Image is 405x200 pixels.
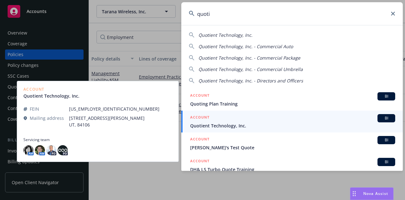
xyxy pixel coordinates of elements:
a: ACCOUNTBIQuoting Plan Training [181,89,403,111]
span: DH& LS Turbo Quote Training [190,166,395,173]
span: Quoting Plan Training [190,100,395,107]
span: BI [380,137,393,143]
input: Search... [181,2,403,25]
a: ACCOUNTBIDH& LS Turbo Quote Training [181,154,403,176]
span: Quotient Technology, Inc. - Commercial Auto [198,43,293,49]
span: Quotient Technology, Inc. - Commercial Umbrella [198,66,303,72]
span: Quotient Technology, Inc. [198,32,252,38]
a: ACCOUNTBIQuotient Technology, Inc. [181,111,403,132]
h5: ACCOUNT [190,114,209,122]
span: BI [380,115,393,121]
div: Drag to move [350,188,358,200]
span: Nova Assist [363,191,388,196]
span: Quotient Technology, Inc. [190,122,395,129]
a: ACCOUNTBI[PERSON_NAME]'s Test Quote [181,132,403,154]
span: BI [380,94,393,99]
span: BI [380,159,393,165]
span: Quotient Technology, Inc. - Directors and Officers [198,78,303,84]
h5: ACCOUNT [190,158,209,165]
h5: ACCOUNT [190,92,209,100]
span: [PERSON_NAME]'s Test Quote [190,144,395,151]
h5: ACCOUNT [190,136,209,144]
span: Quotient Technology, Inc. - Commercial Package [198,55,300,61]
button: Nova Assist [350,187,394,200]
